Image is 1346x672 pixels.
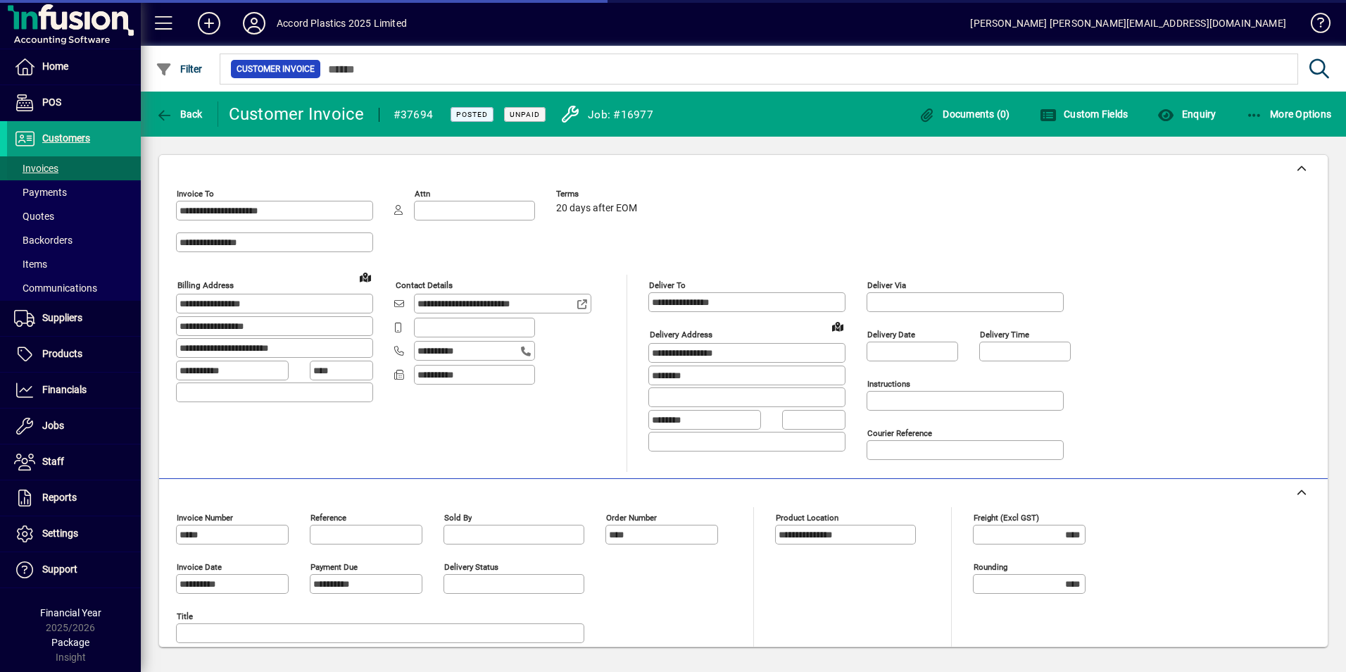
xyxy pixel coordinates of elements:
button: Documents (0) [915,101,1014,127]
a: View on map [354,266,377,288]
a: Financials [7,373,141,408]
a: Job: #16977 [549,101,657,127]
span: More Options [1246,108,1332,120]
a: Staff [7,444,141,480]
span: Financials [42,384,87,395]
a: View on map [826,315,849,337]
mat-label: Attn [415,189,430,199]
button: Filter [152,56,206,82]
a: POS [7,85,141,120]
a: Products [7,337,141,372]
button: Enquiry [1154,101,1219,127]
button: More Options [1243,101,1335,127]
span: Filter [156,63,203,75]
span: Jobs [42,420,64,431]
span: Enquiry [1157,108,1216,120]
a: Backorders [7,228,141,252]
span: Package [51,637,89,648]
div: #37694 [394,104,434,126]
mat-label: Product location [776,513,838,523]
mat-label: Order number [606,513,657,523]
mat-label: Deliver To [649,280,686,290]
mat-label: Delivery time [980,330,1029,340]
a: Suppliers [7,301,141,336]
mat-label: Freight (excl GST) [974,513,1039,523]
mat-label: Invoice date [177,562,222,572]
mat-label: Sold by [444,513,472,523]
div: [PERSON_NAME] [PERSON_NAME][EMAIL_ADDRESS][DOMAIN_NAME] [970,12,1286,35]
mat-label: Rounding [974,562,1007,572]
mat-label: Delivery date [867,330,915,340]
mat-label: Invoice To [177,189,214,199]
mat-label: Reference [310,513,346,523]
mat-label: Invoice number [177,513,233,523]
span: Customer Invoice [237,62,315,76]
a: Payments [7,180,141,204]
mat-label: Deliver via [867,280,906,290]
a: Invoices [7,156,141,180]
mat-label: Instructions [867,379,910,389]
a: Items [7,252,141,276]
div: Job: #16977 [588,104,653,126]
mat-label: Delivery status [444,562,498,572]
div: Customer Invoice [229,103,365,125]
span: Items [14,259,47,270]
span: Posted [456,110,488,119]
mat-label: Title [177,611,193,621]
button: Back [152,101,206,127]
span: 20 days after EOM [556,203,637,214]
div: Accord Plastics 2025 Limited [277,12,407,35]
span: Back [156,108,203,120]
span: Support [42,564,77,575]
span: POS [42,97,61,108]
span: Backorders [14,235,73,246]
a: Jobs [7,409,141,444]
mat-label: Payment due [310,562,358,572]
span: Staff [42,456,64,467]
span: Custom Fields [1040,108,1128,120]
span: Home [42,61,68,72]
a: Support [7,552,141,587]
span: Communications [14,282,97,294]
a: Settings [7,516,141,552]
a: Home [7,49,141,85]
mat-label: Courier Reference [867,428,932,438]
span: Customers [42,132,90,144]
span: Settings [42,528,78,539]
span: Unpaid [510,110,540,119]
button: Profile [232,11,277,36]
a: Knowledge Base [1300,3,1328,49]
span: Documents (0) [919,108,1010,120]
a: Reports [7,480,141,516]
span: Reports [42,492,77,503]
span: Invoices [14,163,58,174]
span: Terms [556,189,641,199]
span: Products [42,348,82,359]
span: Quotes [14,211,54,222]
app-page-header-button: Back [141,101,218,127]
a: Quotes [7,204,141,228]
button: Add [187,11,232,36]
button: Custom Fields [1036,101,1132,127]
span: Payments [14,187,67,198]
span: Financial Year [40,607,101,618]
a: Communications [7,276,141,300]
span: Suppliers [42,312,82,323]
